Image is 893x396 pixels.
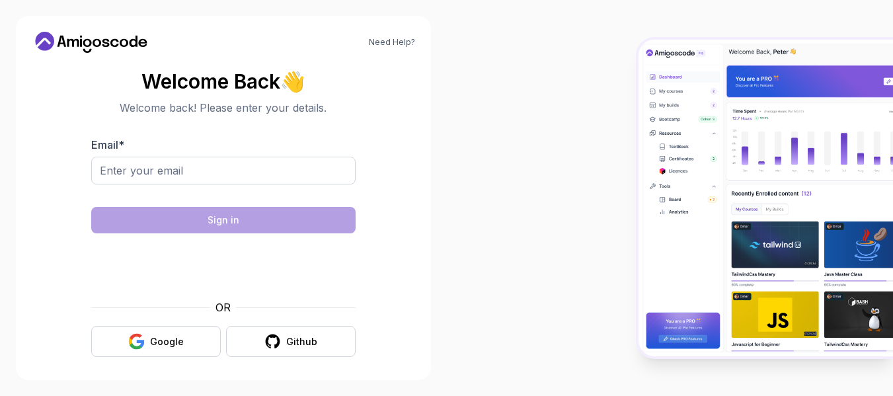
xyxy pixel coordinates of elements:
h2: Welcome Back [91,71,356,92]
button: Google [91,326,221,357]
p: OR [215,299,231,315]
span: 👋 [280,71,305,92]
div: Github [286,335,317,348]
iframe: Widget containing checkbox for hCaptcha security challenge [124,241,323,292]
input: Enter your email [91,157,356,184]
button: Sign in [91,207,356,233]
div: Google [150,335,184,348]
a: Home link [32,32,151,53]
p: Welcome back! Please enter your details. [91,100,356,116]
a: Need Help? [369,37,415,48]
div: Sign in [208,214,239,227]
label: Email * [91,138,124,151]
img: Amigoscode Dashboard [639,40,893,356]
button: Github [226,326,356,357]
